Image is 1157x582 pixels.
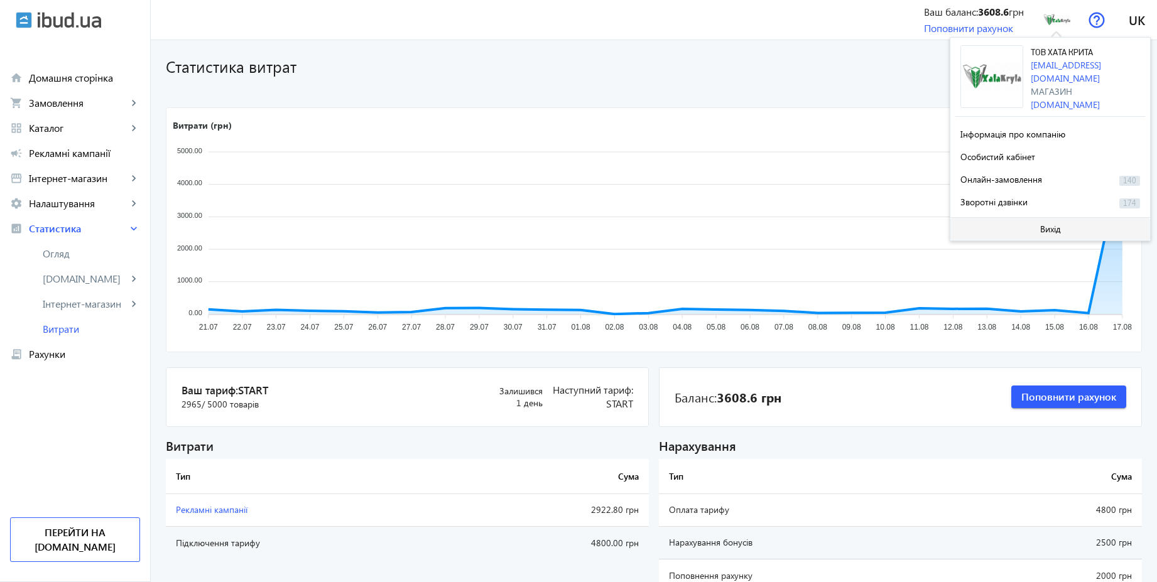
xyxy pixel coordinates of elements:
tspan: 30.07 [504,323,523,332]
tspan: 4000.00 [177,180,202,187]
button: Інформація про компанію [955,122,1145,144]
tspan: 09.08 [842,323,861,332]
tspan: 3000.00 [177,212,202,219]
span: uk [1129,12,1145,28]
div: Магазин [1031,85,1145,98]
img: 1139264de1bafb850c0202008924078-3e1bec1cf3.png [960,45,1023,108]
button: Вихід [950,218,1150,240]
span: Каталог [29,122,128,134]
tspan: 14.08 [1011,323,1030,332]
a: [DOMAIN_NAME] [1031,99,1100,110]
tspan: 28.07 [436,323,455,332]
div: Ваш баланс: грн [924,5,1024,19]
span: 174 [1119,198,1140,208]
tspan: 08.08 [808,323,827,332]
tspan: 23.07 [267,323,286,332]
span: Ваш тариф: [182,383,473,398]
mat-icon: keyboard_arrow_right [128,222,140,235]
span: / 5000 товарів [202,398,259,410]
button: Поповнити рахунок [1011,385,1126,408]
td: 2500 грн [973,527,1142,559]
span: [DOMAIN_NAME] [43,272,128,285]
tspan: 21.07 [199,323,218,332]
mat-icon: shopping_cart [10,97,23,109]
div: Витрати [166,437,649,454]
th: Сума [459,459,649,494]
tspan: 12.08 [943,323,962,332]
span: Наступний тариф: [553,383,633,396]
span: Домашня сторінка [29,72,140,84]
div: Баланс: [675,388,781,406]
td: 4800.00 грн [459,527,649,559]
img: ibud.svg [16,12,32,28]
tspan: 02.08 [605,323,624,332]
span: Огляд [43,247,140,260]
span: Рахунки [29,348,140,360]
span: Замовлення [29,97,128,109]
span: Залишився [473,385,543,397]
tspan: 16.08 [1079,323,1098,332]
td: 4800 грн [973,494,1142,527]
mat-icon: keyboard_arrow_right [128,272,140,285]
text: Витрати (грн) [173,119,232,131]
span: Рекламні кампанії [29,147,140,159]
tspan: 04.08 [673,323,692,332]
mat-icon: keyboard_arrow_right [128,197,140,210]
span: Налаштування [29,197,128,210]
span: Особистий кабінет [960,151,1035,163]
a: Перейти на [DOMAIN_NAME] [10,517,140,562]
h1: Статистика витрат [166,55,995,77]
tspan: 03.08 [639,323,658,332]
tspan: 29.07 [470,323,489,332]
div: 1 день [473,385,543,409]
span: Зворотні дзвінки [960,196,1028,208]
a: Поповнити рахунок [924,21,1013,35]
tspan: 17.08 [1113,323,1132,332]
td: Оплата тарифу [659,494,973,527]
tspan: 13.08 [977,323,996,332]
tspan: 25.07 [334,323,353,332]
img: 1139264de1bafb850c0202008924078-3e1bec1cf3.png [1043,6,1071,34]
td: Нарахування бонусів [659,527,973,559]
img: help.svg [1089,12,1105,28]
button: Особистий кабінет [955,144,1145,167]
tspan: 0.00 [188,309,202,316]
a: [EMAIL_ADDRESS][DOMAIN_NAME] [1031,59,1101,84]
tspan: 06.08 [741,323,759,332]
tspan: 05.08 [707,323,725,332]
span: 2965 [182,398,259,411]
tspan: 26.07 [368,323,387,332]
tspan: 24.07 [300,323,319,332]
mat-icon: keyboard_arrow_right [128,122,140,134]
mat-icon: grid_view [10,122,23,134]
span: Інтернет-магазин [29,172,128,185]
b: 3608.6 [978,5,1009,18]
mat-icon: receipt_long [10,348,23,360]
span: Start [238,383,268,397]
button: Зворотні дзвінки174 [955,190,1145,212]
mat-icon: storefront [10,172,23,185]
mat-icon: keyboard_arrow_right [128,298,140,310]
mat-icon: analytics [10,222,23,235]
mat-icon: campaign [10,147,23,159]
td: 2922.80 грн [459,494,649,527]
th: Сума [973,459,1142,494]
th: Тип [166,459,459,494]
span: Поповнити рахунок [1021,390,1116,404]
img: ibud_text.svg [38,12,101,28]
th: Тип [659,459,973,494]
mat-icon: home [10,72,23,84]
span: Онлайн-замовлення [960,173,1042,185]
mat-icon: keyboard_arrow_right [128,97,140,109]
span: Рекламні кампанії [176,504,247,515]
span: Інтернет-магазин [43,298,128,310]
tspan: 2000.00 [177,244,202,252]
span: Start [553,397,633,411]
tspan: 11.08 [910,323,928,332]
tspan: 10.08 [876,323,895,332]
span: 140 [1119,176,1140,186]
mat-icon: keyboard_arrow_right [128,172,140,185]
span: ТОВ ХАТА КРИТА [1031,48,1093,57]
tspan: 5000.00 [177,147,202,154]
tspan: 07.08 [774,323,793,332]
